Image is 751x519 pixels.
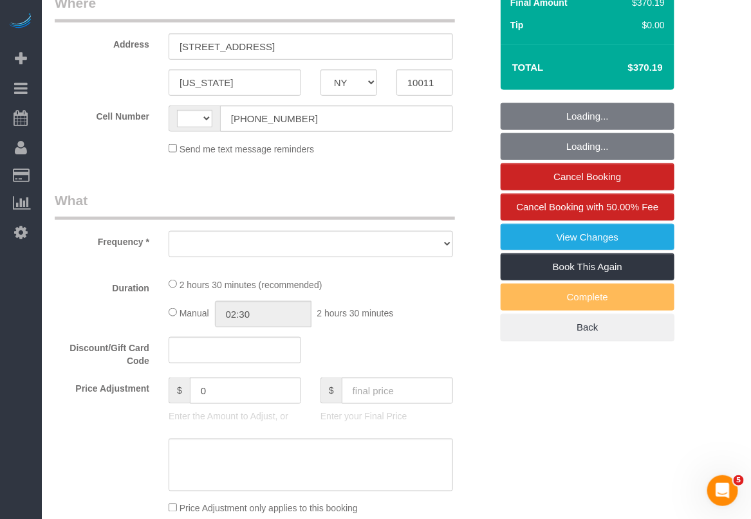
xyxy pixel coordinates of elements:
input: Zip Code [396,69,453,96]
label: Address [45,33,159,51]
span: 5 [734,475,744,486]
a: View Changes [501,224,674,251]
img: Automaid Logo [8,13,33,31]
span: Manual [180,308,209,318]
a: Back [501,314,674,341]
a: Cancel Booking [501,163,674,190]
iframe: Intercom live chat [707,475,738,506]
span: $ [320,378,342,404]
p: Enter your Final Price [320,410,453,423]
label: Frequency * [45,231,159,248]
span: Price Adjustment only applies to this booking [180,504,358,514]
span: $ [169,378,190,404]
a: Cancel Booking with 50.00% Fee [501,194,674,221]
span: Cancel Booking with 50.00% Fee [517,201,659,212]
span: Send me text message reminders [180,144,314,154]
span: 2 hours 30 minutes [317,308,393,318]
strong: Total [512,62,544,73]
input: final price [342,378,453,404]
label: Cell Number [45,105,159,123]
label: Price Adjustment [45,378,159,395]
p: Enter the Amount to Adjust, or [169,410,301,423]
legend: What [55,191,455,220]
label: Duration [45,277,159,295]
input: Cell Number [220,105,453,132]
a: Book This Again [501,253,674,280]
div: $0.00 [627,19,665,32]
span: 2 hours 30 minutes (recommended) [180,280,322,290]
h4: $370.19 [589,62,663,73]
label: Discount/Gift Card Code [45,337,159,367]
input: City [169,69,301,96]
label: Tip [510,19,524,32]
